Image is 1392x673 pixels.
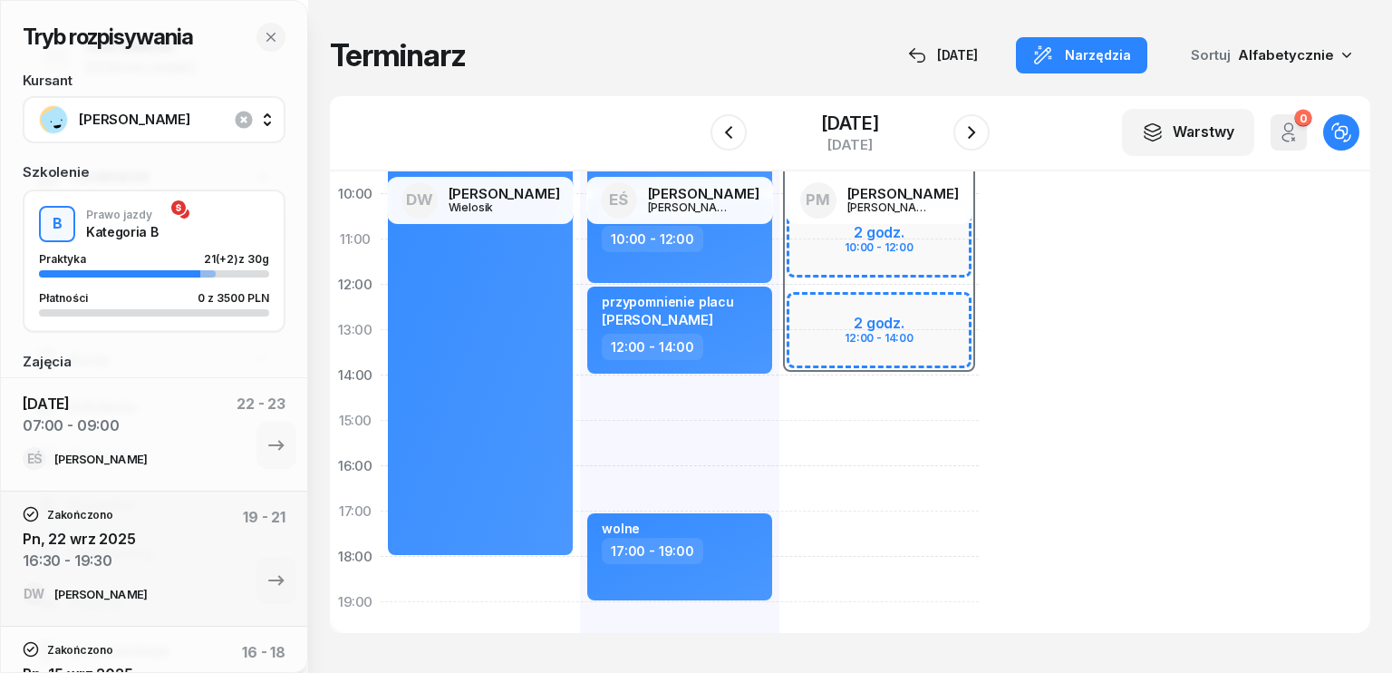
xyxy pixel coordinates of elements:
span: Praktyka [39,252,86,266]
div: 15:00 [330,398,381,444]
span: Alfabetycznie [1238,46,1334,63]
div: wolne [602,521,640,536]
div: [DATE] [908,44,978,66]
span: EŚ [27,453,43,465]
button: Warstwy [1122,109,1254,156]
button: BPrawo jazdyKategoria BPraktyka21(+2)z 30gPłatności0 z 3500 PLN [24,191,284,331]
div: 19:00 [330,580,381,625]
div: 0 [1294,110,1311,127]
div: 19 - 21 [243,506,285,582]
div: Zakończono [23,641,112,658]
div: [PERSON_NAME] [54,589,147,600]
div: przypomnienie placu [602,294,734,309]
div: 22 - 23 [237,393,285,447]
button: Narzędzia [1016,37,1147,73]
div: 16:00 [330,444,381,489]
div: Pn, 22 wrz 2025 [23,506,136,550]
a: DW[PERSON_NAME]Wielosik [387,177,575,224]
div: [DATE] [821,138,879,151]
div: [PERSON_NAME] [648,187,759,200]
div: [PERSON_NAME] [54,454,147,465]
h1: Terminarz [330,39,466,72]
span: [PERSON_NAME] [79,108,269,132]
div: 10:00 [330,171,381,217]
span: Narzędzia [1065,44,1131,66]
div: 21 z 30g [204,253,269,265]
div: 11:00 [330,217,381,262]
div: 12:00 [330,262,381,307]
div: 18:00 [330,534,381,580]
span: (+2) [216,252,238,266]
div: Warstwy [1142,121,1234,144]
span: EŚ [609,192,628,208]
div: 0 z 3500 PLN [198,292,269,304]
div: 13:00 [330,307,381,353]
button: [DATE] [892,37,994,73]
div: Zakończono [23,506,112,522]
div: Płatności [39,292,99,304]
span: DW [406,192,433,208]
div: Wielosik [449,201,536,213]
h2: Tryb rozpisywania [23,23,193,52]
div: 17:00 [330,489,381,534]
div: 14:00 [330,353,381,398]
span: Sortuj [1191,44,1234,67]
span: DW [24,588,45,600]
div: [DATE] [821,114,879,132]
div: 16:30 - 19:30 [23,550,136,571]
div: [PERSON_NAME] [847,187,959,200]
div: 07:00 - 09:00 [23,415,120,436]
a: EŚ[PERSON_NAME][PERSON_NAME] [586,177,774,224]
span: PM [806,192,830,208]
button: 0 [1271,114,1307,151]
span: [PERSON_NAME] [602,311,713,328]
div: [DATE] [23,393,120,415]
div: [PERSON_NAME] [648,201,735,213]
div: 10:00 - 12:00 [602,226,703,252]
div: 17:00 - 19:00 [602,538,703,564]
div: 20:00 [330,625,381,670]
div: 12:00 - 14:00 [602,334,703,360]
div: [PERSON_NAME] [449,187,560,200]
button: Sortuj Alfabetycznie [1169,36,1370,74]
div: [PERSON_NAME] [847,201,934,213]
a: PM[PERSON_NAME][PERSON_NAME] [786,177,973,224]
